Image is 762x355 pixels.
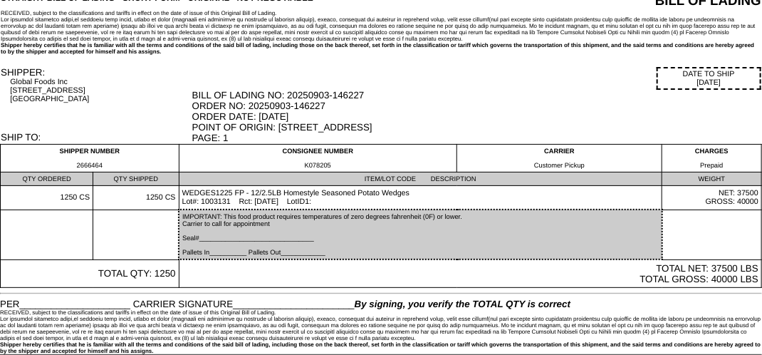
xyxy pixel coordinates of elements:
[1,42,761,55] div: Shipper hereby certifies that he is familiar with all the terms and conditions of the said bill o...
[179,173,662,186] td: ITEM/LOT CODE DESCRIPTION
[665,162,758,169] div: Prepaid
[1,67,191,78] div: SHIPPER:
[662,145,762,173] td: CHARGES
[662,186,762,210] td: NET: 37500 GROSS: 40000
[4,162,176,169] div: 2666464
[1,132,191,143] div: SHIP TO:
[179,210,662,259] td: IMPORTANT: This food product requires temperatures of zero degrees fahrenheit (0F) or lower. Carr...
[192,90,761,143] div: BILL OF LADING NO: 20250903-146227 ORDER NO: 20250903-146227 ORDER DATE: [DATE] POINT OF ORIGIN: ...
[179,259,761,288] td: TOTAL NET: 37500 LBS TOTAL GROSS: 40000 LBS
[179,186,662,210] td: WEDGES1225 FP - 12/2.5LB Homestyle Seasoned Potato Wedges Lot#: 1003131 Rct: [DATE] LotID1:
[355,299,570,309] span: By signing, you verify the TOTAL QTY is correct
[1,145,179,173] td: SHIPPER NUMBER
[93,173,179,186] td: QTY SHIPPED
[457,145,662,173] td: CARRIER
[10,78,190,103] div: Global Foods Inc [STREET_ADDRESS] [GEOGRAPHIC_DATA]
[657,67,761,90] div: DATE TO SHIP [DATE]
[93,186,179,210] td: 1250 CS
[662,173,762,186] td: WEIGHT
[182,162,454,169] div: K078205
[179,145,457,173] td: CONSIGNEE NUMBER
[460,162,659,169] div: Customer Pickup
[1,186,93,210] td: 1250 CS
[1,173,93,186] td: QTY ORDERED
[1,259,179,288] td: TOTAL QTY: 1250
